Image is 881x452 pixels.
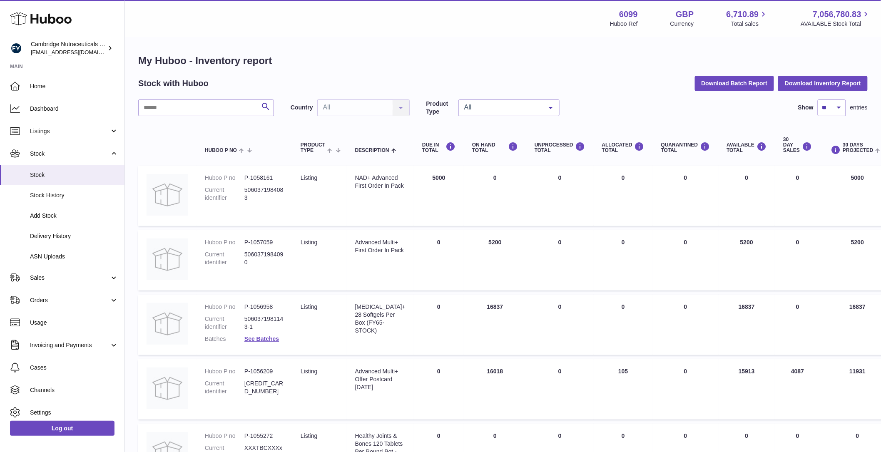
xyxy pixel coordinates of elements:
[205,335,244,343] dt: Batches
[30,341,110,349] span: Invoicing and Payments
[205,368,244,375] dt: Huboo P no
[610,20,638,28] div: Huboo Ref
[464,230,526,291] td: 5200
[30,105,118,113] span: Dashboard
[526,359,594,420] td: 0
[244,186,284,202] dd: 5060371984083
[301,368,317,375] span: listing
[205,303,244,311] dt: Huboo P no
[719,166,775,226] td: 0
[602,142,645,153] div: ALLOCATED Total
[719,359,775,420] td: 15913
[535,142,585,153] div: UNPROCESSED Total
[147,368,188,409] img: product image
[801,9,871,28] a: 7,056,780.83 AVAILABLE Stock Total
[684,432,687,439] span: 0
[472,142,518,153] div: ON HAND Total
[30,150,110,158] span: Stock
[619,9,638,20] strong: 6099
[775,295,820,355] td: 0
[526,166,594,226] td: 0
[355,368,406,391] div: Advanced Multi+ Offer Postcard [DATE]
[731,20,768,28] span: Total sales
[30,127,110,135] span: Listings
[205,432,244,440] dt: Huboo P no
[30,82,118,90] span: Home
[30,253,118,261] span: ASN Uploads
[727,9,759,20] span: 6,710.89
[244,368,284,375] dd: P-1056209
[30,386,118,394] span: Channels
[775,359,820,420] td: 4087
[30,212,118,220] span: Add Stock
[778,76,868,91] button: Download Inventory Report
[31,40,106,56] div: Cambridge Nutraceuticals Ltd
[676,9,694,20] strong: GBP
[462,103,543,112] span: All
[813,9,861,20] span: 7,056,780.83
[10,42,22,55] img: huboo@camnutra.com
[594,230,653,291] td: 0
[414,295,464,355] td: 0
[727,9,769,28] a: 6,710.89 Total sales
[426,100,454,116] label: Product Type
[464,359,526,420] td: 16018
[205,174,244,182] dt: Huboo P no
[798,104,814,112] label: Show
[684,368,687,375] span: 0
[684,303,687,310] span: 0
[414,166,464,226] td: 5000
[719,230,775,291] td: 5200
[355,148,389,153] span: Description
[850,104,868,112] span: entries
[244,380,284,395] dd: [CREDIT_CARD_NUMBER]
[244,335,279,342] a: See Batches
[138,78,209,89] h2: Stock with Huboo
[594,166,653,226] td: 0
[147,303,188,345] img: product image
[684,174,687,181] span: 0
[301,174,317,181] span: listing
[464,166,526,226] td: 0
[30,232,118,240] span: Delivery History
[30,296,110,304] span: Orders
[719,295,775,355] td: 16837
[244,432,284,440] dd: P-1055272
[147,174,188,216] img: product image
[414,230,464,291] td: 0
[205,238,244,246] dt: Huboo P no
[727,142,767,153] div: AVAILABLE Total
[526,295,594,355] td: 0
[684,239,687,246] span: 0
[30,191,118,199] span: Stock History
[843,142,873,153] span: 30 DAYS PROJECTED
[355,238,406,254] div: Advanced Multi+ First Order In Pack
[138,54,868,67] h1: My Huboo - Inventory report
[661,142,710,153] div: QUARANTINED Total
[801,20,871,28] span: AVAILABLE Stock Total
[783,137,812,154] div: 30 DAY SALES
[244,238,284,246] dd: P-1057059
[244,315,284,331] dd: 5060371981143-1
[464,295,526,355] td: 16837
[301,142,325,153] span: Product Type
[422,142,455,153] div: DUE IN TOTAL
[30,171,118,179] span: Stock
[775,230,820,291] td: 0
[10,421,114,436] a: Log out
[291,104,313,112] label: Country
[695,76,774,91] button: Download Batch Report
[244,174,284,182] dd: P-1058161
[244,251,284,266] dd: 5060371984090
[147,238,188,280] img: product image
[31,49,122,55] span: [EMAIL_ADDRESS][DOMAIN_NAME]
[775,166,820,226] td: 0
[30,319,118,327] span: Usage
[594,295,653,355] td: 0
[205,148,237,153] span: Huboo P no
[205,380,244,395] dt: Current identifier
[244,303,284,311] dd: P-1056958
[30,274,110,282] span: Sales
[30,364,118,372] span: Cases
[355,303,406,335] div: [MEDICAL_DATA]+ 28 Softgels Per Box (FY65-STOCK)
